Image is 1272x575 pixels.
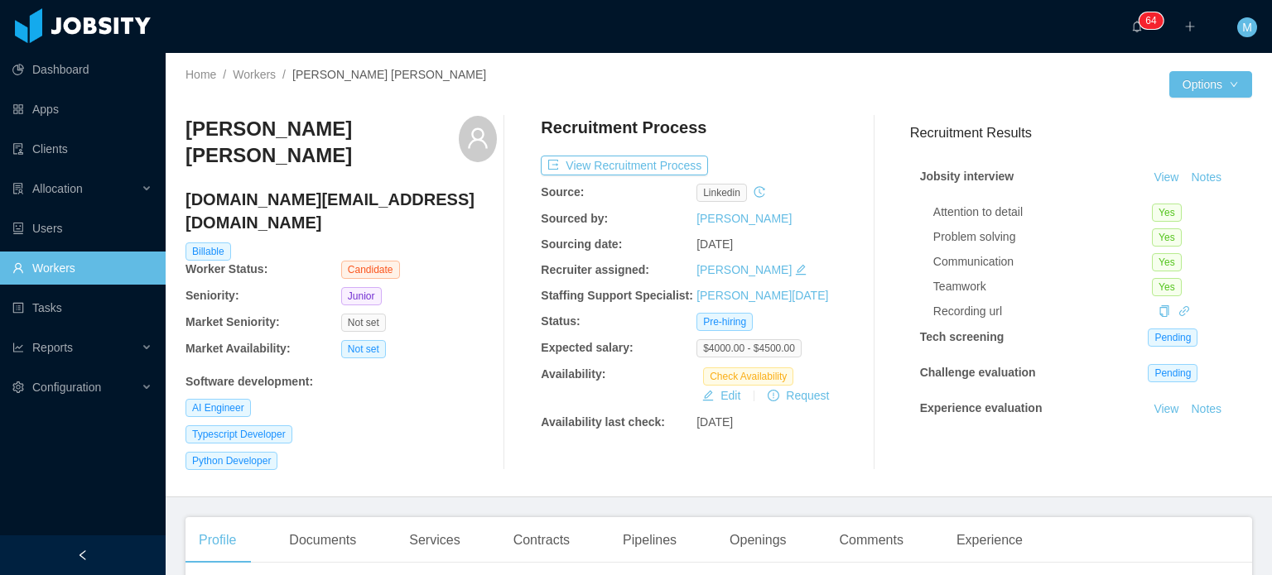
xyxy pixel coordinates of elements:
b: Sourced by: [541,212,608,225]
span: $4000.00 - $4500.00 [696,339,802,357]
div: Experience [943,517,1036,563]
div: Teamwork [933,278,1152,295]
strong: Challenge evaluation [920,366,1036,379]
i: icon: plus [1184,21,1196,32]
span: Python Developer [185,452,277,470]
b: Source: [541,185,584,199]
b: Status: [541,314,580,328]
span: [DATE] [696,415,733,429]
span: Pending [1148,328,1197,347]
div: Services [396,517,473,563]
div: Problem solving [933,228,1152,246]
button: icon: editEdit [696,386,747,405]
i: icon: history [754,186,765,198]
i: icon: link [1178,305,1190,317]
p: 6 [1145,12,1151,29]
b: Availability last check: [541,415,665,429]
b: Software development : [185,375,313,388]
i: icon: copy [1159,305,1170,317]
strong: Tech screening [920,330,1005,343]
button: icon: exportView Recruitment Process [541,156,708,175]
a: Workers [233,68,276,81]
span: Not set [341,340,386,358]
div: Communication [933,253,1152,271]
a: [PERSON_NAME][DATE] [696,289,828,302]
button: Notes [1184,400,1228,419]
i: icon: bell [1131,21,1143,32]
b: Seniority: [185,289,239,302]
div: Comments [826,517,917,563]
i: icon: user [466,127,489,150]
span: / [223,68,226,81]
button: icon: exclamation-circleRequest [761,386,836,405]
a: icon: userWorkers [12,252,152,285]
b: Market Seniority: [185,315,280,328]
span: Yes [1152,228,1182,247]
div: Openings [716,517,800,563]
b: Availability: [541,367,605,381]
button: Notes [1184,438,1228,458]
i: icon: setting [12,381,24,393]
span: Not set [341,314,386,332]
h3: [PERSON_NAME] [PERSON_NAME] [185,116,459,170]
button: Optionsicon: down [1169,71,1252,98]
a: icon: appstoreApps [12,93,152,126]
span: Junior [341,287,382,305]
span: linkedin [696,184,747,202]
span: Configuration [32,381,101,394]
span: [DATE] [696,237,733,251]
a: icon: auditClients [12,132,152,165]
span: Reports [32,341,73,354]
b: Recruiter assigned: [541,263,649,276]
span: Yes [1152,253,1182,271]
span: Typescript Developer [185,425,292,443]
span: Yes [1152,204,1182,222]
b: Worker Status: [185,262,267,276]
div: Profile [185,517,249,563]
b: Staffing Support Specialist: [541,289,693,302]
b: Market Availability: [185,342,291,355]
i: icon: edit [795,264,807,276]
a: [PERSON_NAME] [696,263,792,276]
span: Billable [185,242,231,261]
button: Notes [1184,168,1228,188]
strong: Jobsity interview [920,170,1014,183]
a: icon: robotUsers [12,212,152,245]
b: Expected salary: [541,341,633,354]
span: Candidate [341,261,400,279]
div: Attention to detail [933,204,1152,221]
a: icon: exportView Recruitment Process [541,159,708,172]
span: [PERSON_NAME] [PERSON_NAME] [292,68,486,81]
span: Allocation [32,182,83,195]
span: / [282,68,286,81]
h4: [DOMAIN_NAME][EMAIL_ADDRESS][DOMAIN_NAME] [185,188,497,234]
div: Pipelines [609,517,690,563]
a: [PERSON_NAME] [696,212,792,225]
span: Pending [1148,364,1197,382]
strong: Experience evaluation [920,401,1043,414]
a: View [1148,170,1184,184]
span: M [1242,17,1252,37]
div: Documents [276,517,369,563]
div: Recording url [933,303,1152,320]
a: icon: pie-chartDashboard [12,53,152,86]
i: icon: line-chart [12,342,24,353]
a: Home [185,68,216,81]
h4: Recruitment Process [541,116,706,139]
p: 4 [1151,12,1157,29]
span: AI Engineer [185,399,251,417]
sup: 64 [1139,12,1163,29]
b: Sourcing date: [541,237,622,251]
i: icon: solution [12,183,24,194]
a: icon: link [1178,304,1190,318]
a: View [1148,402,1184,415]
div: Copy [1159,303,1170,320]
div: Contracts [500,517,583,563]
span: Yes [1152,278,1182,296]
h3: Recruitment Results [910,122,1252,143]
a: icon: profileTasks [12,291,152,324]
span: Pre-hiring [696,313,753,331]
